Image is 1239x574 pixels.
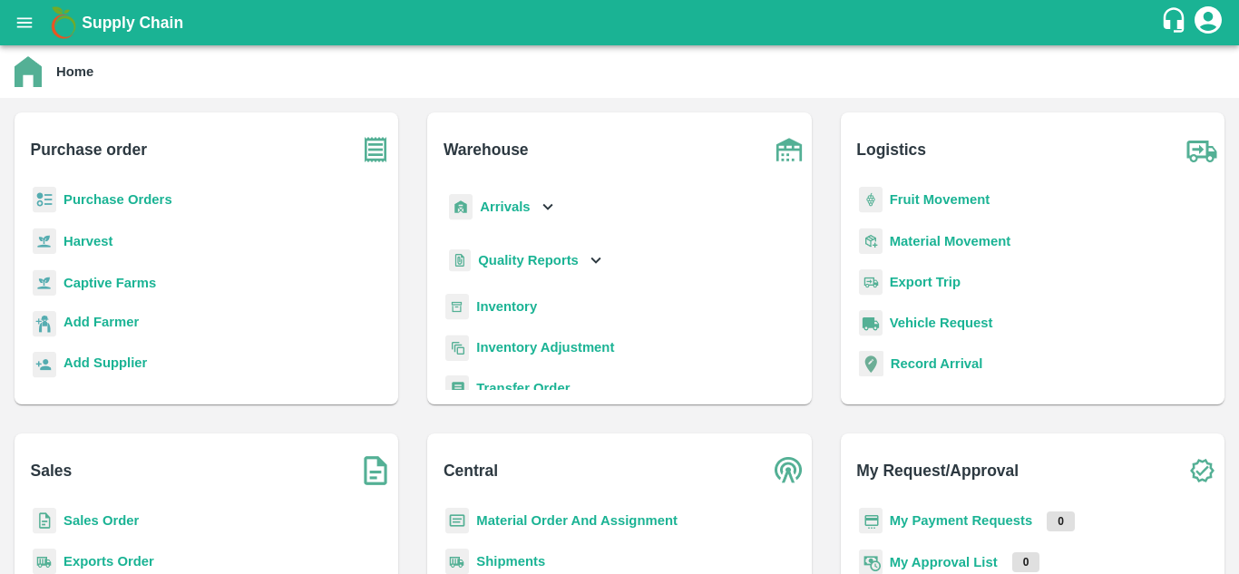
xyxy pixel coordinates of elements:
[859,351,883,376] img: recordArrival
[859,187,883,213] img: fruit
[476,513,678,528] a: Material Order And Assignment
[859,228,883,255] img: material
[1179,448,1224,493] img: check
[45,5,82,41] img: logo
[445,294,469,320] img: whInventory
[33,187,56,213] img: reciept
[859,310,883,336] img: vehicle
[890,234,1011,248] a: Material Movement
[1012,552,1040,572] p: 0
[63,276,156,290] a: Captive Farms
[859,508,883,534] img: payment
[444,137,529,162] b: Warehouse
[890,316,993,330] a: Vehicle Request
[33,352,56,378] img: supplier
[56,64,93,79] b: Home
[476,340,614,355] a: Inventory Adjustment
[890,513,1033,528] a: My Payment Requests
[33,228,56,255] img: harvest
[4,2,45,44] button: open drawer
[1047,511,1075,531] p: 0
[890,275,961,289] a: Export Trip
[63,234,112,248] a: Harvest
[444,458,498,483] b: Central
[478,253,579,268] b: Quality Reports
[445,375,469,402] img: whTransfer
[63,315,139,329] b: Add Farmer
[476,554,545,569] a: Shipments
[449,194,473,220] img: whArrival
[31,458,73,483] b: Sales
[33,269,56,297] img: harvest
[63,353,147,377] a: Add Supplier
[15,56,42,87] img: home
[63,513,139,528] a: Sales Order
[33,311,56,337] img: farmer
[856,458,1019,483] b: My Request/Approval
[856,137,926,162] b: Logistics
[63,554,154,569] a: Exports Order
[859,269,883,296] img: delivery
[82,14,183,32] b: Supply Chain
[445,508,469,534] img: centralMaterial
[63,312,139,336] a: Add Farmer
[63,192,172,207] a: Purchase Orders
[1192,4,1224,42] div: account of current user
[476,381,570,395] a: Transfer Order
[766,448,812,493] img: central
[31,137,147,162] b: Purchase order
[33,508,56,534] img: sales
[353,127,398,172] img: purchase
[1160,6,1192,39] div: customer-support
[890,555,998,569] a: My Approval List
[766,127,812,172] img: warehouse
[82,10,1160,35] a: Supply Chain
[449,249,471,272] img: qualityReport
[63,355,147,370] b: Add Supplier
[1179,127,1224,172] img: truck
[445,242,606,279] div: Quality Reports
[476,299,537,314] a: Inventory
[445,335,469,361] img: inventory
[890,192,990,207] a: Fruit Movement
[445,187,558,228] div: Arrivals
[891,356,983,371] a: Record Arrival
[480,199,530,214] b: Arrivals
[353,448,398,493] img: soSales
